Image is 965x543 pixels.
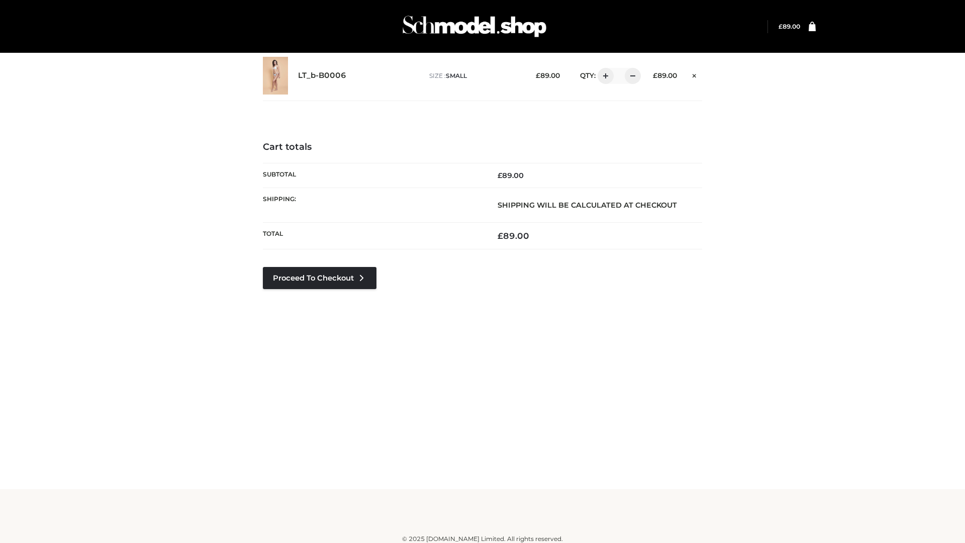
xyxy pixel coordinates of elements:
[653,71,677,79] bdi: 89.00
[570,68,637,84] div: QTY:
[536,71,540,79] span: £
[536,71,560,79] bdi: 89.00
[498,231,529,241] bdi: 89.00
[779,23,800,30] a: £89.00
[498,231,503,241] span: £
[263,223,482,249] th: Total
[263,188,482,222] th: Shipping:
[446,72,467,79] span: SMALL
[399,7,550,46] img: Schmodel Admin 964
[498,201,677,210] strong: Shipping will be calculated at checkout
[298,71,346,80] a: LT_b-B0006
[687,68,702,81] a: Remove this item
[429,71,520,80] p: size :
[263,57,288,95] img: LT_b-B0006 - SMALL
[779,23,783,30] span: £
[263,163,482,188] th: Subtotal
[498,171,502,180] span: £
[779,23,800,30] bdi: 89.00
[498,171,524,180] bdi: 89.00
[653,71,657,79] span: £
[263,267,376,289] a: Proceed to Checkout
[263,142,702,153] h4: Cart totals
